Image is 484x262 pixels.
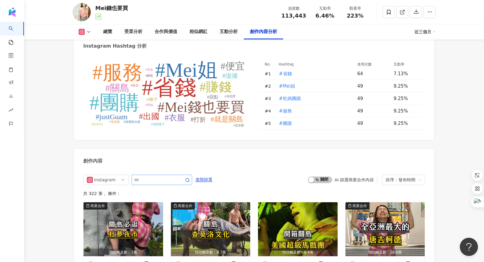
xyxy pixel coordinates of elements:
div: 追蹤數 [281,5,306,12]
div: Instagram Hashtag 分析 [83,43,147,49]
td: #團購 [274,117,352,130]
tspan: #就是關島 [211,115,243,123]
div: 商業合作 [90,203,105,209]
tspan: #海底撈 [225,95,235,98]
td: 9.25% [389,105,425,117]
div: # 5 [265,120,274,127]
button: 商業合作預估觸及數：7萬 [83,202,163,256]
tspan: #justGuam [96,113,128,121]
div: 49 [357,83,389,89]
tspan: #關島 [105,82,129,93]
tspan: #美食 [146,68,153,71]
div: Instagram [94,175,114,185]
div: 7.13% [394,70,419,77]
div: 創作內容分析 [250,28,277,35]
td: #服務 [274,105,352,117]
img: post-image [83,202,163,256]
img: post-image [345,202,425,256]
button: #乾媽團購 [279,92,301,105]
tspan: #餅乾 [146,74,153,77]
button: #團購 [279,117,292,129]
div: # 4 [265,108,274,114]
td: #Mei姐 [274,80,352,92]
button: #Mei姐 [279,80,296,92]
div: 9.25% [394,83,419,89]
div: 合作與價值 [155,28,177,35]
tspan: #Mei姐 [155,59,217,81]
iframe: Help Scout Beacon - Open [460,238,478,256]
th: No. [259,61,274,68]
div: # 2 [265,83,274,89]
tspan: #褲子 [146,97,158,102]
tspan: #出國 [139,112,159,121]
td: 7.13% [389,68,425,80]
img: logo icon [7,7,17,17]
div: AI 篩選商業合作內容 [335,177,374,182]
button: 預估觸及數：6.4萬 [258,202,338,256]
div: 預估觸及數：4.7萬 [171,249,250,256]
div: 相似網紅 [189,28,208,35]
div: 受眾分析 [124,28,142,35]
tspan: #[DATE] [91,123,103,126]
div: 9.25% [394,95,419,102]
td: 9.25% [389,117,425,130]
button: 商業合作預估觸及數：28.8萬 [345,202,425,256]
th: 互動率 [389,61,425,68]
td: 9.25% [389,80,425,92]
div: # 1 [265,70,274,77]
img: post-image [171,202,250,256]
span: 113,443 [281,12,306,19]
tspan: #澎湖 [222,72,237,79]
tspan: #粉絲 [146,103,153,106]
div: Mei錢也要買 [95,4,128,12]
div: 49 [357,120,389,127]
td: 9.25% [389,92,425,105]
span: #乾媽團購 [279,95,301,102]
th: Hashtag [274,61,352,68]
div: 創作內容 [83,158,103,164]
span: #團購 [279,120,292,127]
th: 使用次數 [352,61,389,68]
tspan: #便宜 [221,61,245,72]
div: 預估觸及數：6.4萬 [258,249,338,256]
div: 商業合作 [178,203,192,209]
span: #服務 [279,108,292,114]
button: #服務 [279,105,292,117]
span: 進階篩選 [195,175,212,185]
img: KOL Avatar [73,3,91,21]
div: 互動分析 [220,28,238,35]
tspan: #生日 [131,84,139,87]
tspan: #省錢 [142,76,196,100]
div: 近三個月 [414,27,436,37]
button: 商業合作預估觸及數：4.7萬 [171,202,250,256]
div: 49 [357,95,389,102]
span: #Mei姐 [279,83,295,89]
tspan: #洗衣精 [109,120,120,123]
tspan: #Mei錢也要買 [157,99,244,115]
div: 共 322 筆 ， 條件： [83,191,425,196]
div: 互動率 [313,5,336,12]
tspan: #鴻鼎菓子 [151,123,165,126]
div: 49 [357,108,389,114]
tspan: #服務 [93,61,142,83]
div: # 3 [265,95,274,102]
tspan: #蛋黃酥 [234,124,244,127]
tspan: #團購 [90,92,139,114]
tspan: #打折 [191,116,206,123]
div: 64 [357,70,389,77]
img: post-image [258,202,338,256]
div: 9.25% [394,108,419,114]
span: rise [8,104,13,118]
tspan: #澎湖花火節 [124,120,140,123]
td: #省錢 [274,68,352,80]
div: 9.25% [394,120,419,127]
span: 223% [347,13,364,19]
div: 觀看率 [344,5,367,12]
div: 商業合作 [352,203,367,209]
button: #省錢 [279,68,292,80]
div: 總覽 [103,28,112,35]
tspan: #衣服 [165,113,185,122]
button: 進階篩選 [195,175,213,184]
tspan: #甜點 [207,95,218,99]
div: 預估觸及數：7萬 [83,249,163,256]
